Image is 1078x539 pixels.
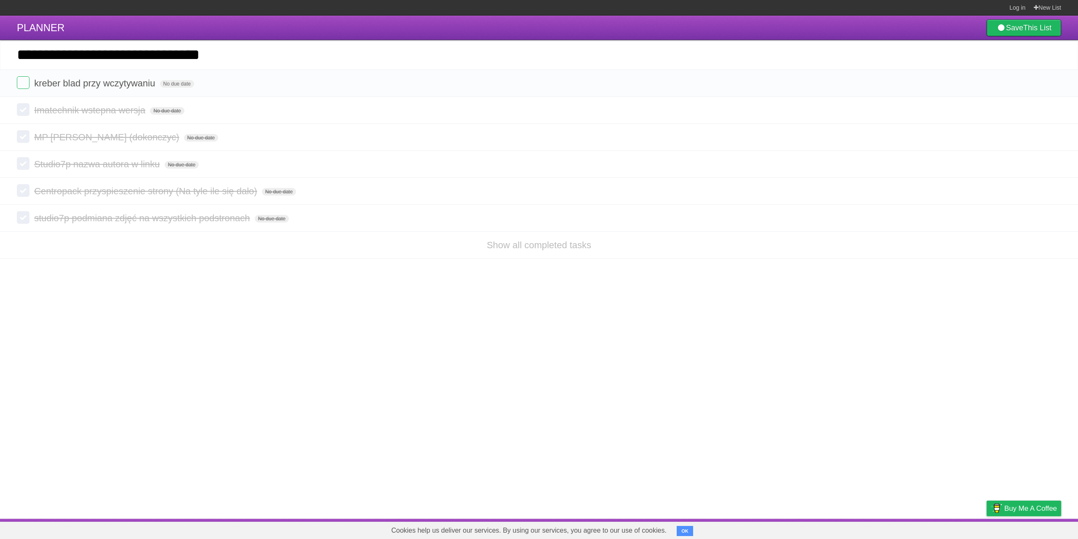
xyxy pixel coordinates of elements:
label: Done [17,76,29,89]
span: studio7p podmiana zdjęć na wszystkich podstronach [34,213,252,223]
label: Done [17,130,29,143]
span: kreber blad przy wczytywaniu [34,78,157,88]
label: Done [17,103,29,116]
span: MP [PERSON_NAME] (dokonczyc) [34,132,181,142]
span: No due date [184,134,218,142]
span: Buy me a coffee [1004,501,1057,516]
a: Developers [902,521,937,537]
span: No due date [262,188,296,196]
button: OK [677,526,693,536]
span: Centropack przyspieszenie strony (Na tyle ile się dało) [34,186,259,196]
img: Buy me a coffee [991,501,1002,515]
a: Show all completed tasks [487,240,591,250]
span: No due date [150,107,184,115]
span: No due date [255,215,289,223]
b: This List [1023,24,1051,32]
label: Done [17,211,29,224]
a: Suggest a feature [1008,521,1061,537]
label: Done [17,157,29,170]
a: Privacy [976,521,998,537]
span: Studio7p nazwa autora w linku [34,159,162,169]
label: Done [17,184,29,197]
a: Terms [947,521,966,537]
a: SaveThis List [987,19,1061,36]
a: Buy me a coffee [987,501,1061,516]
span: PLANNER [17,22,64,33]
span: Cookies help us deliver our services. By using our services, you agree to our use of cookies. [383,522,675,539]
span: Imatechnik wstepna wersja [34,105,147,115]
a: About [875,521,892,537]
span: No due date [165,161,199,169]
span: No due date [160,80,194,88]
